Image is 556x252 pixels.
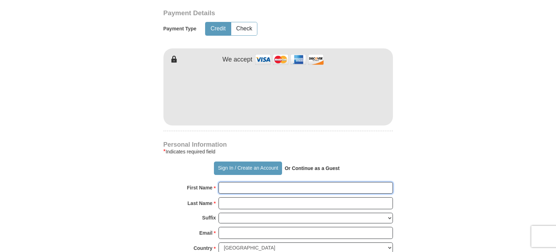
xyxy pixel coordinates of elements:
[187,183,213,193] strong: First Name
[202,213,216,223] strong: Suffix
[214,162,282,175] button: Sign In / Create an Account
[199,228,213,238] strong: Email
[187,198,213,208] strong: Last Name
[254,52,325,67] img: credit cards accepted
[163,147,393,156] div: Indicates required field
[205,22,231,35] button: Credit
[163,142,393,147] h4: Personal Information
[222,56,252,64] h4: We accept
[231,22,257,35] button: Check
[285,165,340,171] strong: Or Continue as a Guest
[163,9,343,17] h3: Payment Details
[163,26,197,32] h5: Payment Type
